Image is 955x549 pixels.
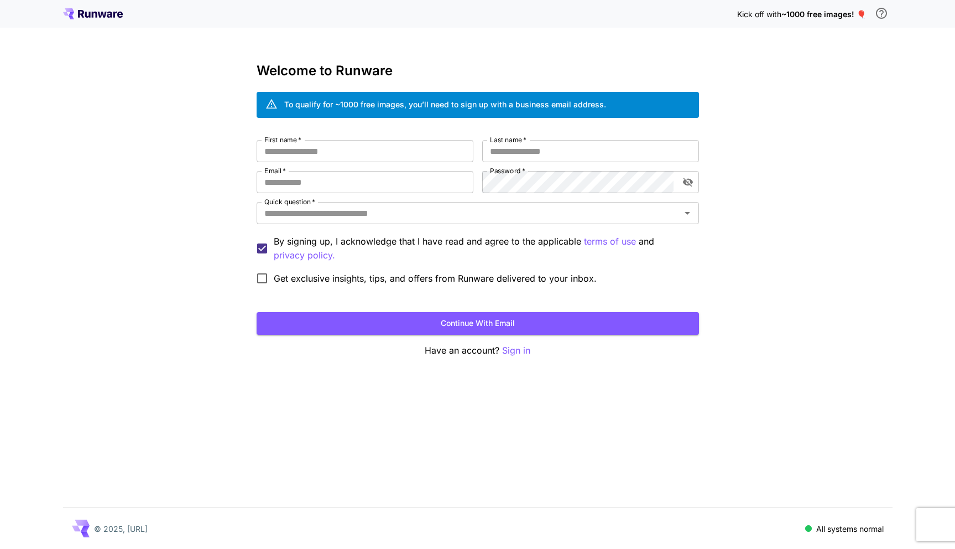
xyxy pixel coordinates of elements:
[490,135,526,144] label: Last name
[274,272,597,285] span: Get exclusive insights, tips, and offers from Runware delivered to your inbox.
[737,9,781,19] span: Kick off with
[816,523,884,535] p: All systems normal
[264,166,286,175] label: Email
[257,344,699,358] p: Have an account?
[502,344,530,358] button: Sign in
[257,312,699,335] button: Continue with email
[274,235,690,262] p: By signing up, I acknowledge that I have read and agree to the applicable and
[584,235,636,248] button: By signing up, I acknowledge that I have read and agree to the applicable and privacy policy.
[284,99,606,110] div: To qualify for ~1000 free images, you’ll need to sign up with a business email address.
[870,2,893,24] button: In order to qualify for free credit, you need to sign up with a business email address and click ...
[680,205,695,221] button: Open
[490,166,525,175] label: Password
[584,235,636,248] p: terms of use
[781,9,866,19] span: ~1000 free images! 🎈
[678,172,698,192] button: toggle password visibility
[274,248,335,262] button: By signing up, I acknowledge that I have read and agree to the applicable terms of use and
[274,248,335,262] p: privacy policy.
[264,197,315,206] label: Quick question
[257,63,699,79] h3: Welcome to Runware
[264,135,301,144] label: First name
[94,523,148,535] p: © 2025, [URL]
